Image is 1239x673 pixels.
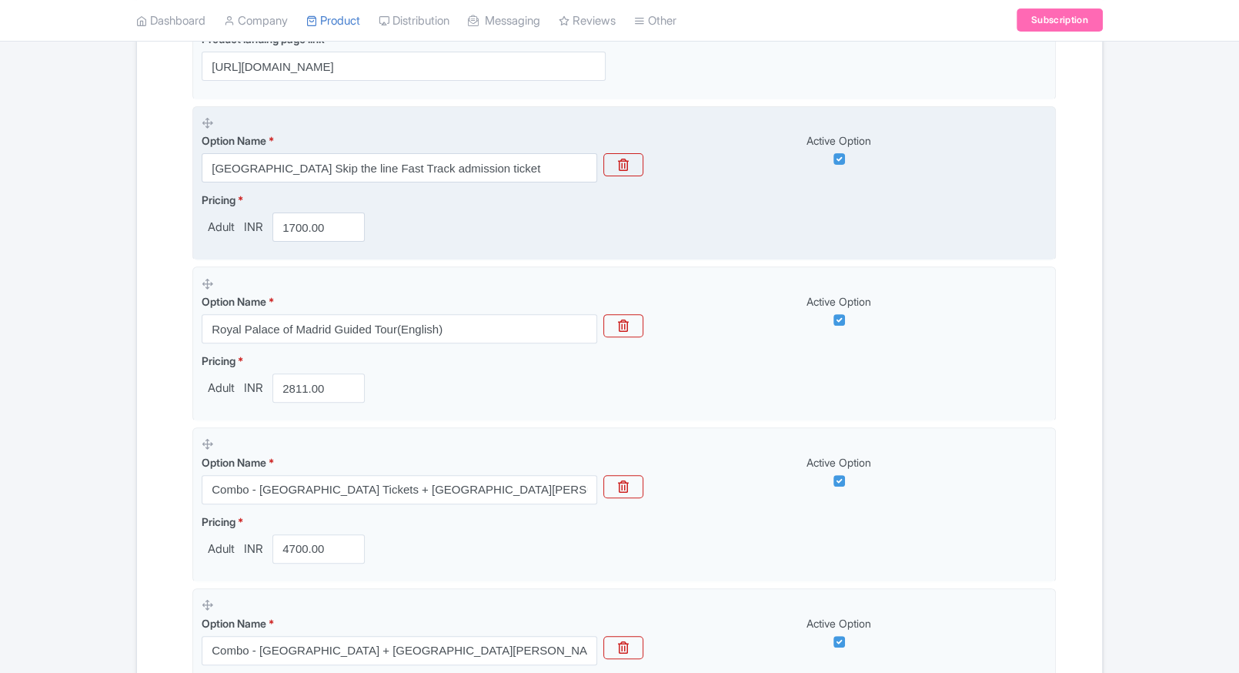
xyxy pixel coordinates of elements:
span: Option Name [202,456,266,469]
span: Active Option [807,617,871,630]
span: Adult [202,541,241,558]
span: Active Option [807,456,871,469]
input: Product landing page link [202,52,606,81]
span: Active Option [807,134,871,147]
span: INR [241,380,266,397]
a: Subscription [1017,9,1103,32]
span: Adult [202,380,241,397]
input: 0.00 [272,534,365,564]
span: Active Option [807,295,871,308]
input: Option Name [202,314,597,343]
span: INR [241,219,266,236]
span: Pricing [202,193,235,206]
span: Pricing [202,515,235,528]
span: Option Name [202,134,266,147]
span: Adult [202,219,241,236]
span: INR [241,541,266,558]
span: Pricing [202,354,235,367]
input: Option Name [202,636,597,665]
span: Option Name [202,617,266,630]
span: Option Name [202,295,266,308]
input: Option Name [202,475,597,504]
input: Option Name [202,153,597,182]
input: 0.00 [272,213,365,242]
input: 0.00 [272,373,365,403]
